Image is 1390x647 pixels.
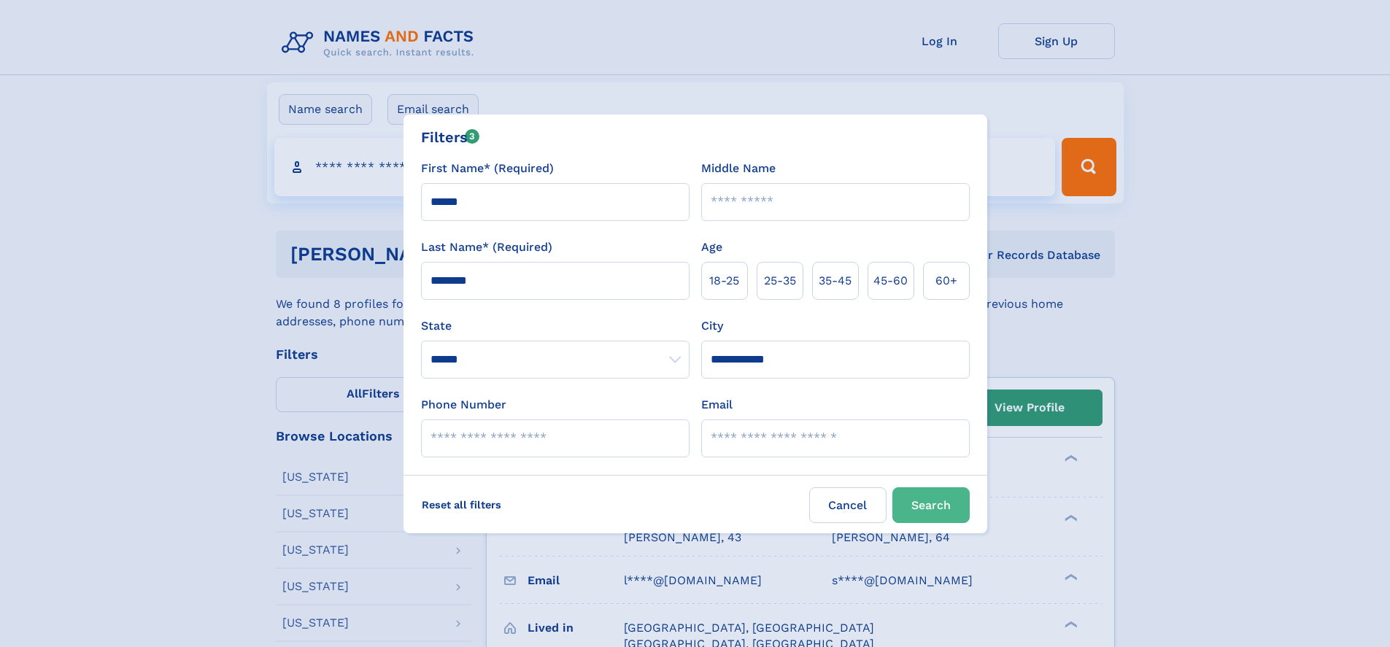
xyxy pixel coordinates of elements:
label: State [421,317,690,335]
label: Cancel [809,487,887,523]
label: Phone Number [421,396,506,414]
label: Middle Name [701,160,776,177]
label: First Name* (Required) [421,160,554,177]
label: Email [701,396,733,414]
span: 45‑60 [873,272,908,290]
label: City [701,317,723,335]
label: Reset all filters [412,487,511,522]
span: 35‑45 [819,272,852,290]
span: 25‑35 [764,272,796,290]
label: Last Name* (Required) [421,239,552,256]
button: Search [892,487,970,523]
label: Age [701,239,722,256]
div: Filters [421,126,480,148]
span: 18‑25 [709,272,739,290]
span: 60+ [935,272,957,290]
